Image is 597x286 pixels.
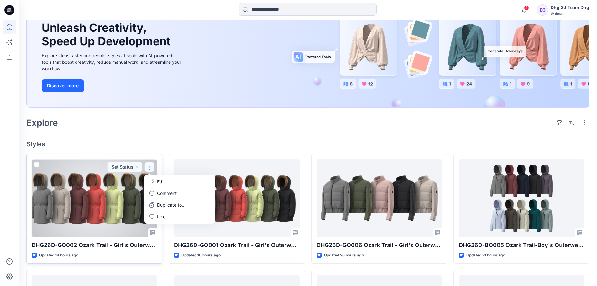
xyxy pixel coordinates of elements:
h2: Explore [26,118,58,128]
p: DHG26D-BO005 Ozark Trail-Boy's Outerwear - Softshell V1 [459,241,584,250]
a: DHG26D-GO001 Ozark Trail - Girl's Outerwear-Parka Jkt Opt.1 [174,159,299,237]
div: Walmart [551,11,589,16]
a: DHG26D-GO006 Ozark Trail - Girl's Outerwear-Hybrid Jacket [317,159,442,237]
p: Duplicate to... [157,202,186,208]
div: D3 [537,4,548,16]
a: DHG26D-BO005 Ozark Trail-Boy's Outerwear - Softshell V1 [459,159,584,237]
h1: Unleash Creativity, Speed Up Development [42,21,173,48]
p: Updated 16 hours ago [181,252,221,259]
a: Edit [146,176,213,187]
span: 8 [524,5,529,10]
p: Like [157,213,165,220]
button: Discover more [42,79,84,92]
h4: Styles [26,140,589,148]
div: Dhg 3d Team Dhg [551,4,589,11]
p: Edit [157,178,165,185]
p: DHG26D-GO001 Ozark Trail - Girl's Outerwear-Parka Jkt Opt.1 [174,241,299,250]
p: Updated 14 hours ago [39,252,78,259]
div: Explore ideas faster and recolor styles at scale with AI-powered tools that boost creativity, red... [42,52,183,72]
p: DHG26D-GO002 Ozark Trail - Girl's Outerwear-Parka Jkt Opt.2 [32,241,157,250]
p: DHG26D-GO006 Ozark Trail - Girl's Outerwear-Hybrid Jacket [317,241,442,250]
a: Discover more [42,79,183,92]
p: Comment [157,190,177,197]
p: Updated 21 hours ago [466,252,505,259]
p: Updated 20 hours ago [324,252,364,259]
a: DHG26D-GO002 Ozark Trail - Girl's Outerwear-Parka Jkt Opt.2 [32,159,157,237]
